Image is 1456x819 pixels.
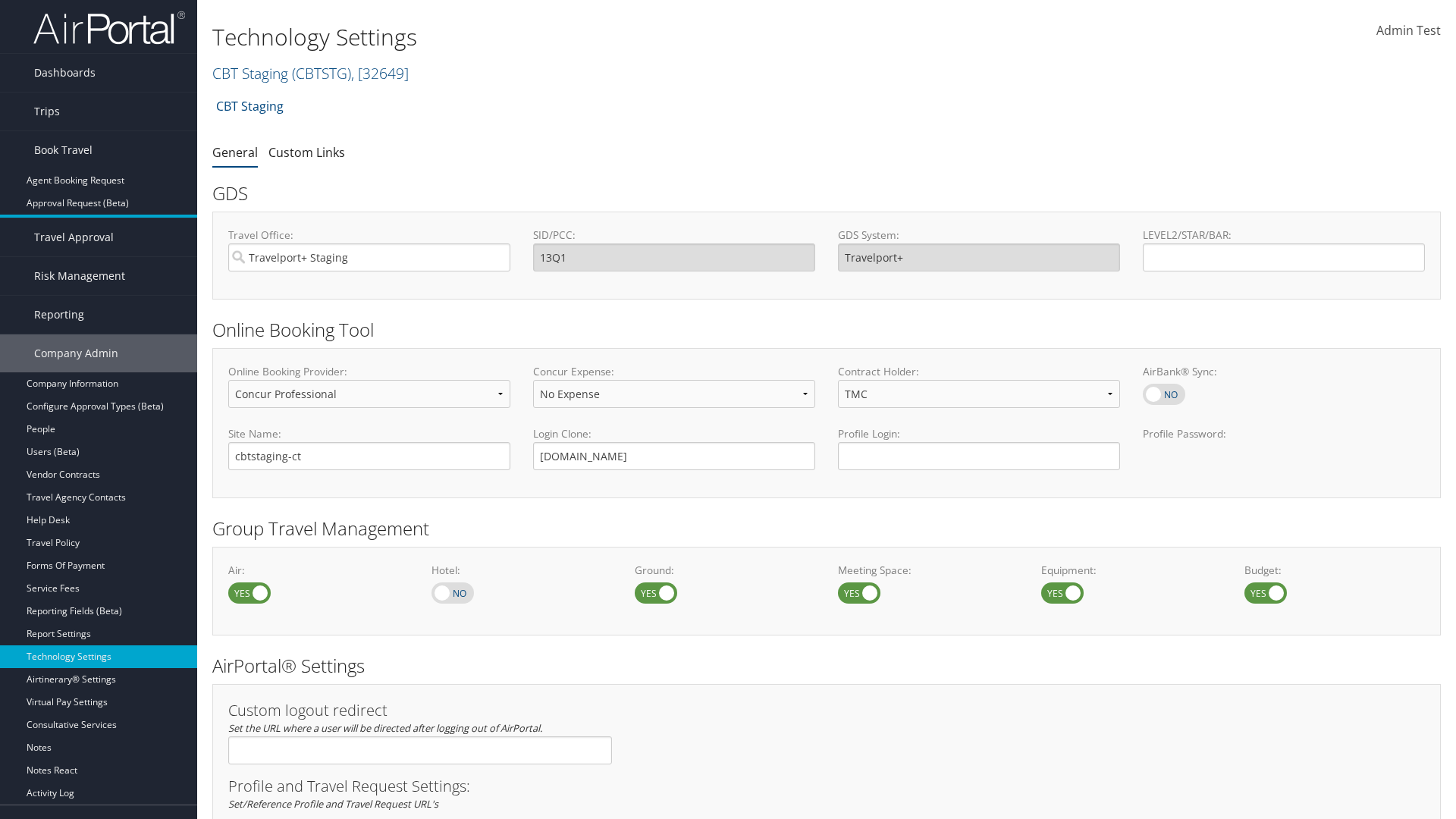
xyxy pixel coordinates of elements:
[34,131,93,169] span: Book Travel
[212,516,1441,541] h2: Group Travel Management
[212,317,1441,343] h2: Online Booking Tool
[268,144,345,161] a: Custom Links
[228,426,510,441] label: Site Name:
[212,63,409,83] a: CBT Staging
[212,144,258,161] a: General
[533,364,815,379] label: Concur Expense:
[533,227,815,243] label: SID/PCC:
[34,54,96,92] span: Dashboards
[1143,384,1185,405] label: AirBank® Sync
[1376,22,1441,39] span: Admin Test
[212,653,1441,679] h2: AirPortal® Settings
[1143,364,1425,379] label: AirBank® Sync:
[228,703,612,718] h3: Custom logout redirect
[34,257,125,295] span: Risk Management
[212,21,1031,53] h1: Technology Settings
[838,426,1120,469] label: Profile Login:
[838,442,1120,470] input: Profile Login:
[228,563,409,578] label: Air:
[228,364,510,379] label: Online Booking Provider:
[533,426,815,441] label: Login Clone:
[228,721,542,735] em: Set the URL where a user will be directed after logging out of AirPortal.
[351,63,409,83] span: , [ 32649 ]
[292,63,351,83] span: ( CBTSTG )
[228,227,510,243] label: Travel Office:
[216,91,284,121] a: CBT Staging
[635,563,815,578] label: Ground:
[431,563,612,578] label: Hotel:
[212,180,1429,206] h2: GDS
[34,296,84,334] span: Reporting
[1041,563,1222,578] label: Equipment:
[33,10,185,45] img: airportal-logo.png
[838,563,1018,578] label: Meeting Space:
[228,797,438,811] em: Set/Reference Profile and Travel Request URL's
[838,364,1120,379] label: Contract Holder:
[1244,563,1425,578] label: Budget:
[34,334,118,372] span: Company Admin
[34,218,114,256] span: Travel Approval
[1143,227,1425,243] label: LEVEL2/STAR/BAR:
[838,227,1120,243] label: GDS System:
[1376,8,1441,55] a: Admin Test
[34,93,60,130] span: Trips
[228,779,1425,794] h3: Profile and Travel Request Settings:
[1143,426,1425,469] label: Profile Password:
